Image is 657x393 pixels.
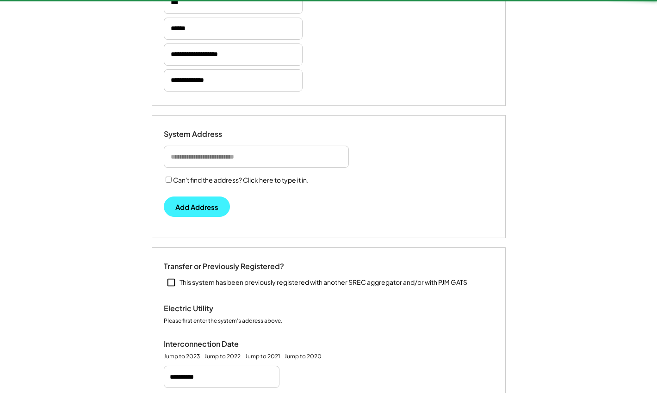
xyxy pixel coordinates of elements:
[164,304,256,313] div: Electric Utility
[164,196,230,217] button: Add Address
[245,353,280,360] div: Jump to 2021
[205,353,241,360] div: Jump to 2022
[164,262,284,271] div: Transfer or Previously Registered?
[164,317,282,325] div: Please first enter the system's address above.
[180,278,467,287] div: This system has been previously registered with another SREC aggregator and/or with PJM GATS
[164,339,256,349] div: Interconnection Date
[285,353,322,360] div: Jump to 2020
[164,353,200,360] div: Jump to 2023
[164,129,256,139] div: System Address
[173,176,309,184] label: Can't find the address? Click here to type it in.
